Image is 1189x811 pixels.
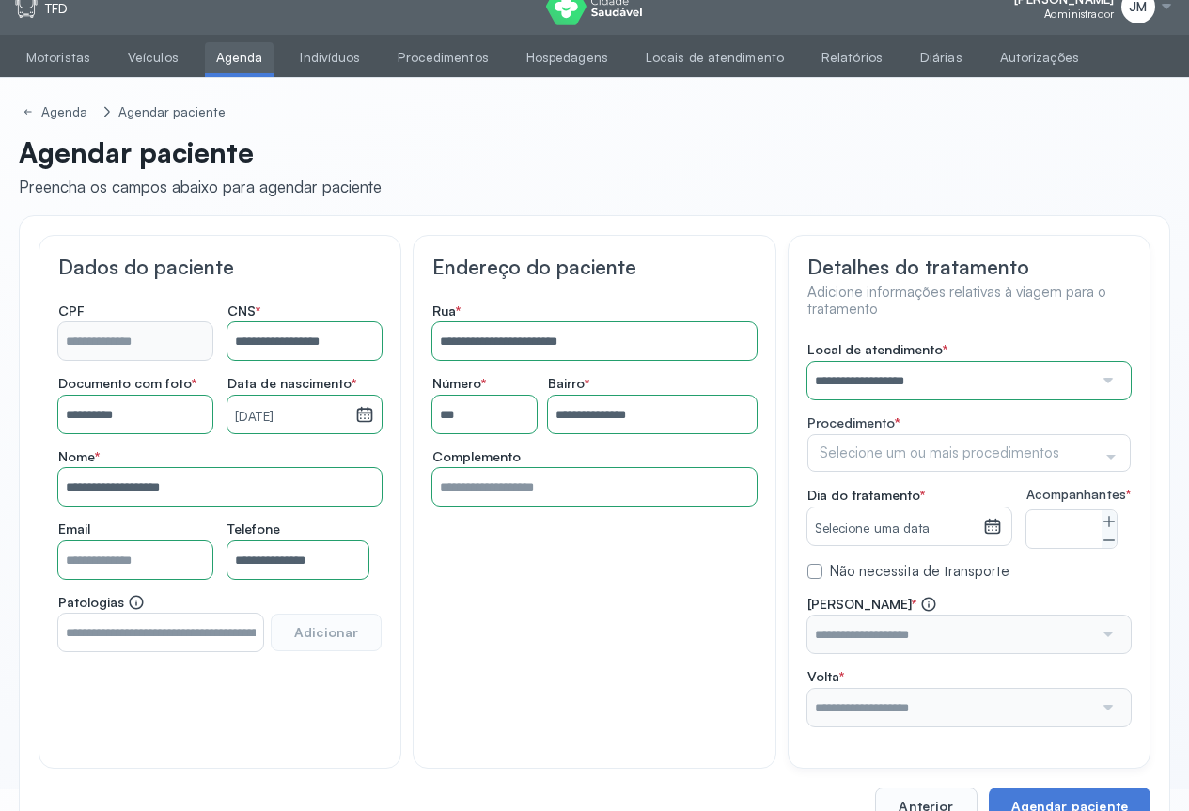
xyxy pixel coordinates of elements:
span: Nome [58,448,100,465]
a: Indivíduos [289,42,371,73]
span: Patologias [58,594,145,611]
div: Preencha os campos abaixo para agendar paciente [19,177,382,196]
span: Local de atendimento [807,341,947,358]
small: Selecione uma data [815,520,977,538]
span: Número [432,375,486,392]
a: Locais de atendimento [634,42,795,73]
span: Data de nascimento [227,375,356,392]
a: Agenda [205,42,274,73]
span: Acompanhantes [1026,487,1131,503]
span: Selecione um ou mais procedimentos [820,443,1059,462]
a: Agenda [19,101,96,124]
span: [PERSON_NAME] [807,596,937,613]
p: Agendar paciente [19,135,382,169]
span: Telefone [227,521,280,538]
small: [DATE] [235,408,348,427]
h3: Endereço do paciente [432,255,756,279]
span: CPF [58,303,85,320]
span: Dia do tratamento [807,487,925,504]
h3: Detalhes do tratamento [807,255,1131,279]
button: Adicionar [271,614,382,651]
span: Rua [432,303,461,320]
span: Email [58,521,90,538]
h4: Adicione informações relativas à viagem para o tratamento [807,284,1131,320]
span: Complemento [432,448,521,465]
span: Bairro [548,375,589,392]
label: Não necessita de transporte [830,563,1009,581]
span: Documento com foto [58,375,196,392]
a: Agendar paciente [115,101,230,124]
a: Motoristas [15,42,102,73]
a: Autorizações [989,42,1090,73]
h3: Dados do paciente [58,255,382,279]
div: Agendar paciente [118,104,227,120]
a: Diárias [909,42,974,73]
a: Hospedagens [515,42,619,73]
span: Procedimento [807,414,895,430]
span: CNS [227,303,260,320]
div: Agenda [41,104,92,120]
a: Veículos [117,42,190,73]
span: Administrador [1044,8,1114,21]
span: Volta [807,668,844,685]
a: Procedimentos [386,42,499,73]
p: TFD [45,1,68,17]
a: Relatórios [810,42,894,73]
